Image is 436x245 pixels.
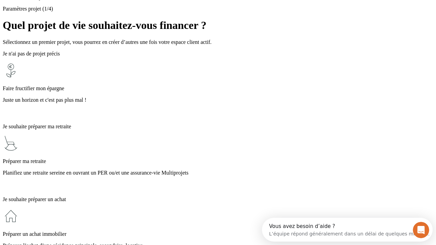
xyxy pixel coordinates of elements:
[3,124,433,130] p: Je souhaite préparer ma retraite
[413,222,429,238] iframe: Intercom live chat
[3,51,433,57] p: Je n'ai pas de projet précis
[7,11,168,18] div: L’équipe répond généralement dans un délai de quelques minutes.
[3,231,433,237] p: Préparer un achat immobilier
[3,170,433,176] p: Planifiez une retraite sereine en ouvrant un PER ou/et une assurance-vie Multiprojets
[3,158,433,164] p: Préparer ma retraite
[7,6,168,11] div: Vous avez besoin d’aide ?
[3,3,188,21] div: Ouvrir le Messenger Intercom
[3,6,433,12] p: Paramètres projet (1/4)
[3,19,433,32] h1: Quel projet de vie souhaitez-vous financer ?
[262,218,433,242] iframe: Intercom live chat discovery launcher
[3,39,212,45] span: Sélectionnez un premier projet, vous pourrez en créer d’autres une fois votre espace client actif.
[3,97,433,103] p: Juste un horizon et c'est pas plus mal !
[3,196,433,202] p: Je souhaite préparer un achat
[3,85,433,92] p: Faire fructifier mon épargne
